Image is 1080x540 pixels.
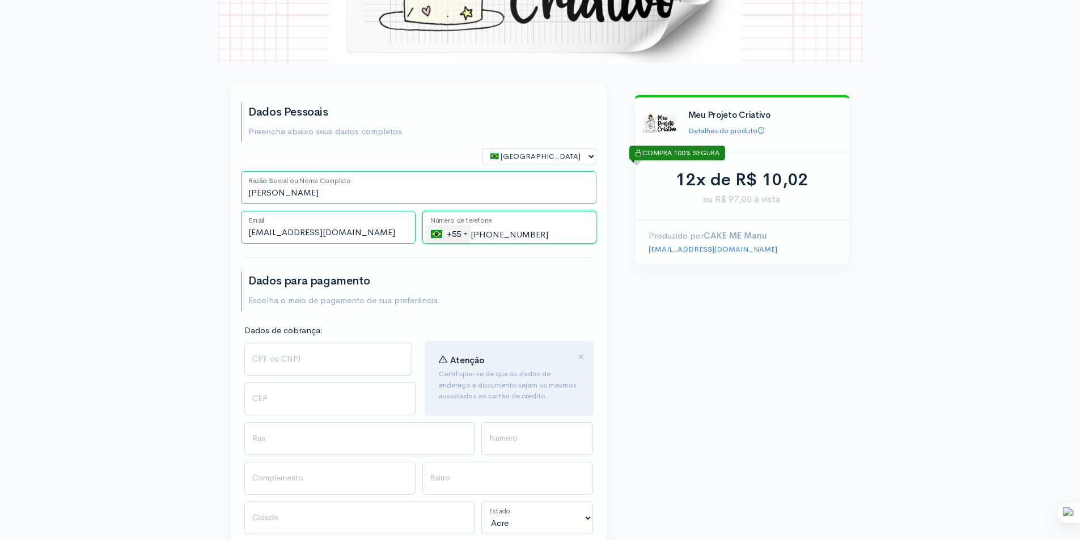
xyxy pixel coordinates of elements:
p: Escolha o meio de pagamento de sua preferência [248,294,438,307]
strong: CAKE ME Manu [704,230,767,241]
button: Close [578,351,585,364]
input: CEP [244,382,416,415]
input: Cidade [244,501,475,534]
h2: Dados Pessoais [248,106,402,118]
h4: Meu Projeto Criativo [688,110,839,120]
p: Certifique-se de que os dados de endereço e documento sejam os mesmos associados ao cartão de cré... [439,368,581,402]
span: ou R$ 97,00 à vista [649,193,836,206]
h4: Atenção [439,355,581,365]
p: Produzido por [649,229,836,243]
div: Brazil (Brasil): +55 [426,225,471,243]
a: Detalhes do produto [688,126,765,135]
input: Email [241,211,416,244]
a: [EMAIL_ADDRESS][DOMAIN_NAME] [649,244,777,254]
input: Bairro [422,462,594,495]
input: Complemento [244,462,416,495]
input: Rua [244,422,475,455]
h2: Dados para pagamento [248,275,438,287]
label: Dados de cobrança: [244,324,323,337]
p: Preencha abaixo seus dados completos [248,125,402,138]
input: Número [481,422,593,455]
div: +55 [431,225,471,243]
input: Nome Completo [241,171,596,204]
div: 12x de R$ 10,02 [649,167,836,193]
input: CPF ou CNPJ [244,343,412,376]
span: × [578,348,585,365]
img: Logo-Meu-Projeto-Criativo-PEQ.jpg [642,105,678,142]
div: COMPRA 100% SEGURA [629,146,725,160]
